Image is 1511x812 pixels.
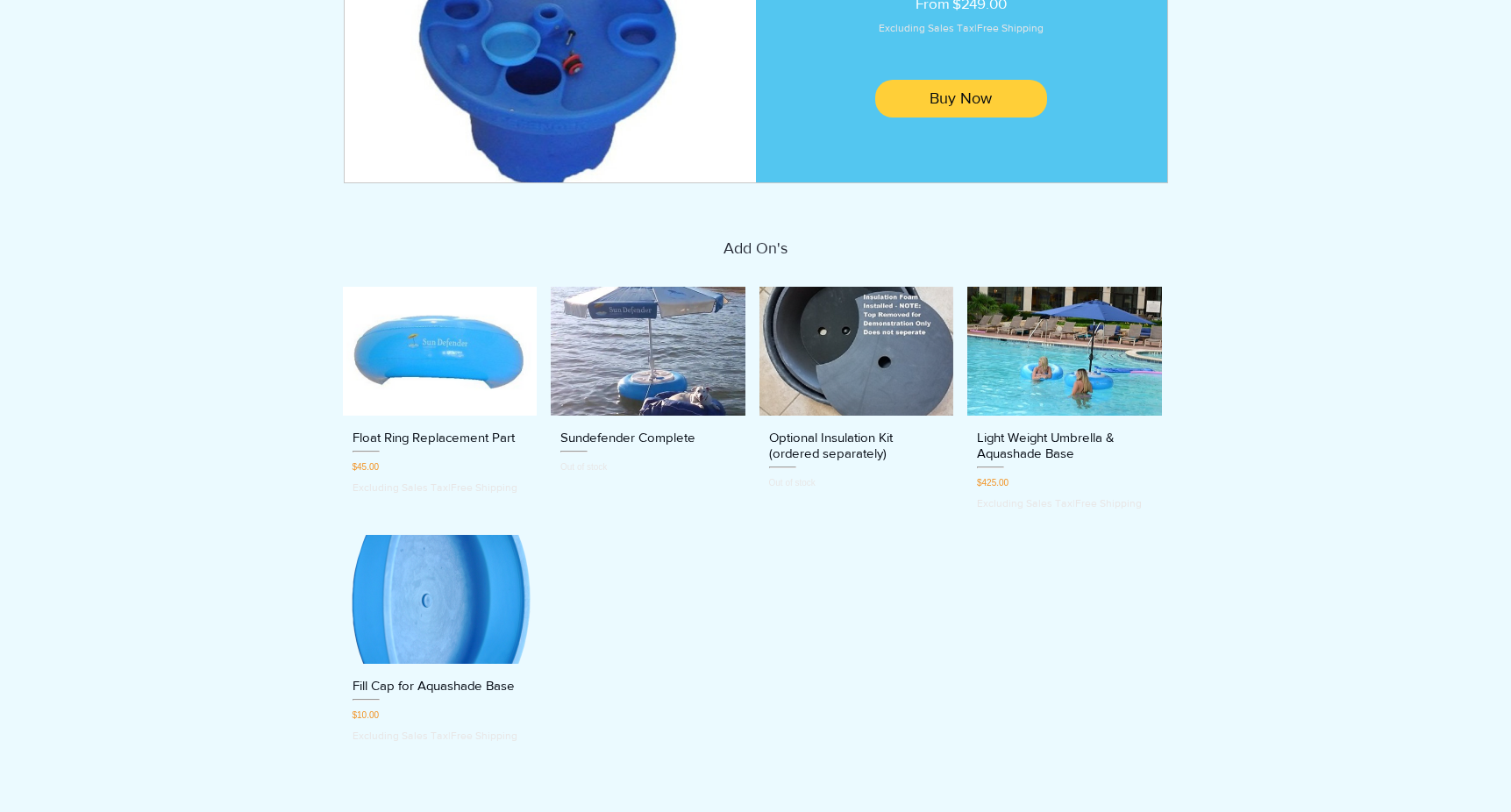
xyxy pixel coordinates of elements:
span: Buy Now [889,87,1033,110]
h3: Float Ring Replacement Part [353,430,515,445]
div: Optional Insulation Kit (ordered separately) gallery [759,287,954,521]
a: Float Ring Replacement Part$45.00Excluding Sales Tax|Free Shipping [353,430,528,510]
div: Light Weight Umbrella & Aquashade Base gallery [967,287,1162,521]
h3: Optional Insulation Kit (ordered separately) [769,430,944,461]
span: Excluding Sales Tax [977,497,1073,509]
button: Free Shipping [977,21,1044,36]
a: Fill Cap for Aquashade Base$10.00Excluding Sales Tax|Free Shipping [353,678,528,743]
span: | [1073,497,1075,509]
a: Optional Insulation Kit (ordered separately)Out of stock [769,430,944,510]
span: Excluding Sales Tax [353,481,448,494]
h3: Sundefender Complete [560,430,695,445]
span: | [448,730,451,742]
button: Free Shipping [451,481,517,495]
span: Excluding Sales Tax [879,22,974,34]
span: Excluding Sales Tax [353,730,448,742]
span: Out of stock [560,460,607,474]
h3: Light Weight Umbrella & Aquashade Base [977,430,1152,461]
span: $425.00 [977,476,1009,489]
div: Float Ring Replacement Part gallery [343,287,538,521]
button: Buy Now [875,80,1047,118]
span: $10.00 [353,709,380,722]
div: Fill Cap for Aquashade Base gallery [343,535,538,753]
span: $45.00 [353,460,380,474]
section: Product Gallery [342,280,1163,760]
a: Sundefender CompleteOut of stock [560,430,736,510]
h3: Fill Cap for Aquashade Base [353,678,515,694]
span: | [974,22,977,34]
p: Add On's [410,239,1101,257]
div: Sundefender Complete gallery [551,287,745,521]
a: Light Weight Umbrella & Aquashade Base$425.00Excluding Sales Tax|Free Shipping [977,430,1152,510]
span: Out of stock [769,476,816,489]
button: Free Shipping [1075,496,1142,511]
button: Free Shipping [451,729,517,744]
span: | [448,481,451,494]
